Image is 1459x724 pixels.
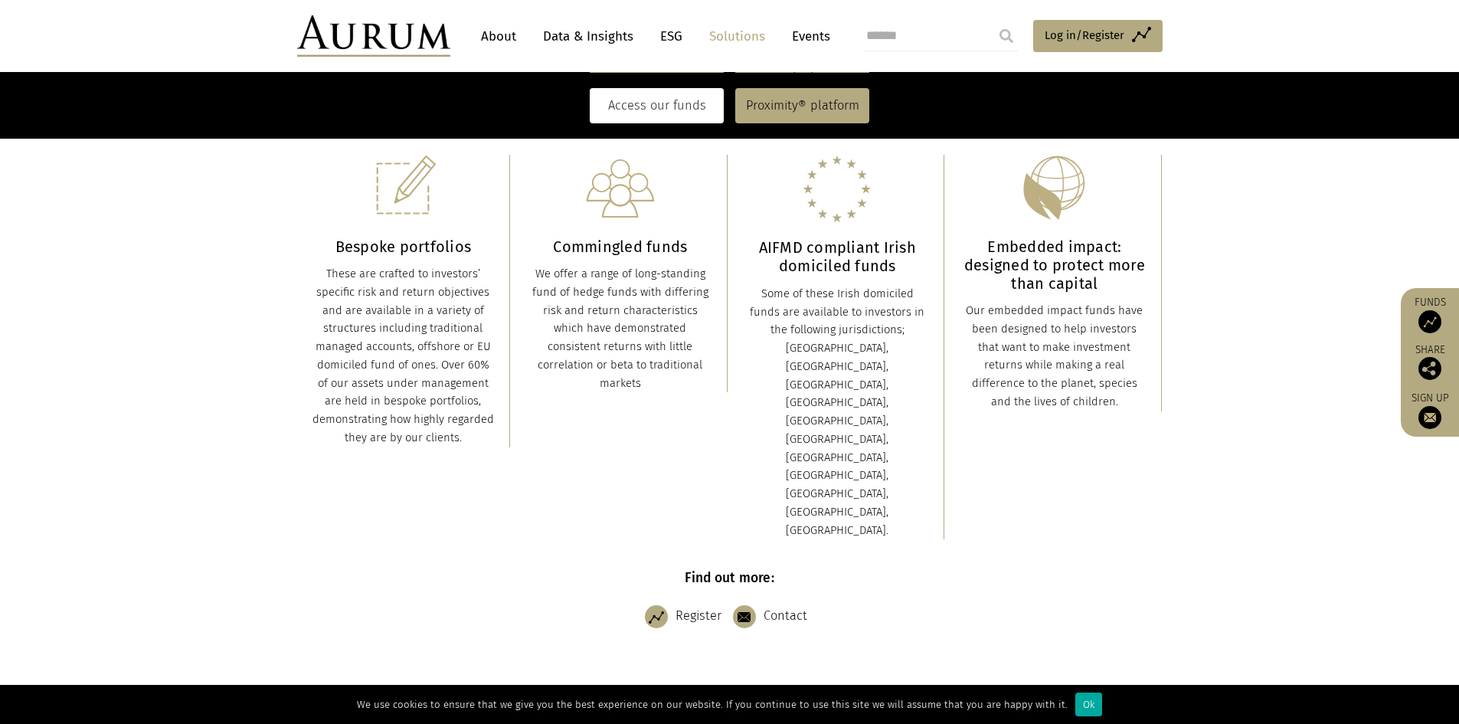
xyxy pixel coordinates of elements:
[1418,406,1441,429] img: Sign up to our newsletter
[473,22,524,51] a: About
[312,238,495,256] h3: Bespoke portfolios
[1033,20,1163,52] a: Log in/Register
[645,598,729,636] a: Register
[1045,26,1124,44] span: Log in/Register
[1408,345,1451,380] div: Share
[963,238,1146,293] h3: Embedded impact: designed to protect more than capital
[1418,357,1441,380] img: Share this post
[297,15,450,57] img: Aurum
[963,302,1146,411] div: Our embedded impact funds have been designed to help investors that want to make investment retur...
[702,22,773,51] a: Solutions
[1408,296,1451,333] a: Funds
[733,598,815,636] a: Contact
[735,88,869,123] a: Proximity® platform
[747,285,929,540] div: Some of these Irish domiciled funds are available to investors in the following jurisdictions; [G...
[747,238,929,275] h3: AIFMD compliant Irish domiciled funds
[535,22,641,51] a: Data & Insights
[1408,391,1451,429] a: Sign up
[991,21,1022,51] input: Submit
[1418,310,1441,333] img: Access Funds
[653,22,690,51] a: ESG
[312,265,495,447] div: These are crafted to investors’ specific risk and return objectives and are available in a variet...
[297,570,1163,586] h6: Find out more:
[784,22,830,51] a: Events
[1075,693,1102,716] div: Ok
[590,88,724,123] a: Access our funds
[529,265,712,392] div: We offer a range of long-standing fund of hedge funds with differing risk and return characterist...
[529,238,712,256] h3: Commingled funds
